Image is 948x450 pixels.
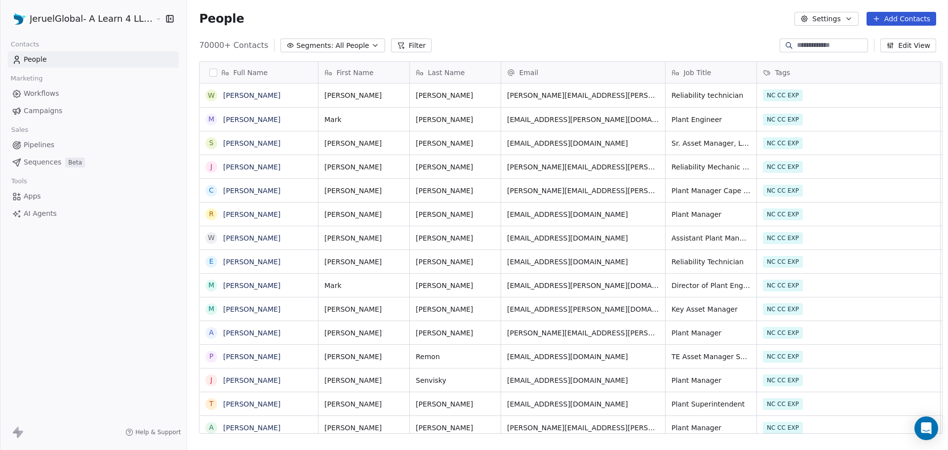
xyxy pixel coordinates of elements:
[336,68,373,78] span: First Name
[324,138,403,148] span: [PERSON_NAME]
[209,209,214,219] div: R
[507,138,659,148] span: [EMAIL_ADDRESS][DOMAIN_NAME]
[671,90,750,100] span: Reliability technician
[507,423,659,433] span: [PERSON_NAME][EMAIL_ADDRESS][PERSON_NAME][DOMAIN_NAME]
[507,90,659,100] span: [PERSON_NAME][EMAIL_ADDRESS][PERSON_NAME][DOMAIN_NAME]
[914,416,938,440] div: Open Intercom Messenger
[763,161,803,173] span: NC CC EXP
[7,174,31,189] span: Tools
[24,106,62,116] span: Campaigns
[410,62,501,83] div: Last Name
[416,162,495,172] span: [PERSON_NAME]
[416,257,495,267] span: [PERSON_NAME]
[416,90,495,100] span: [PERSON_NAME]
[763,114,803,125] span: NC CC EXP
[318,62,409,83] div: First Name
[24,54,47,65] span: People
[671,209,750,219] span: Plant Manager
[671,328,750,338] span: Plant Manager
[8,137,179,153] a: Pipelines
[763,185,803,197] span: NC CC EXP
[209,138,214,148] div: S
[8,154,179,170] a: SequencesBeta
[671,281,750,290] span: Director of Plant Engineering
[324,186,403,196] span: [PERSON_NAME]
[210,375,212,385] div: J
[223,187,280,195] a: [PERSON_NAME]
[763,256,803,268] span: NC CC EXP
[209,256,214,267] div: E
[666,62,756,83] div: Job Title
[209,327,214,338] div: A
[416,375,495,385] span: Senvisky
[519,68,538,78] span: Email
[6,37,43,52] span: Contacts
[223,329,280,337] a: [PERSON_NAME]
[12,10,148,27] button: JeruelGlobal- A Learn 4 LLC Company
[8,51,179,68] a: People
[223,282,280,289] a: [PERSON_NAME]
[683,68,711,78] span: Job Title
[763,398,803,410] span: NC CC EXP
[223,305,280,313] a: [PERSON_NAME]
[324,115,403,124] span: Mark
[763,303,803,315] span: NC CC EXP
[324,90,403,100] span: [PERSON_NAME]
[507,257,659,267] span: [EMAIL_ADDRESS][DOMAIN_NAME]
[209,399,214,409] div: T
[30,12,153,25] span: JeruelGlobal- A Learn 4 LLC Company
[335,41,369,51] span: All People
[671,257,750,267] span: Reliability Technician
[324,328,403,338] span: [PERSON_NAME]
[223,353,280,361] a: [PERSON_NAME]
[416,138,495,148] span: [PERSON_NAME]
[416,423,495,433] span: [PERSON_NAME]
[416,399,495,409] span: [PERSON_NAME]
[8,85,179,102] a: Workflows
[507,304,659,314] span: [EMAIL_ADDRESS][PERSON_NAME][DOMAIN_NAME]
[416,115,495,124] span: [PERSON_NAME]
[671,304,750,314] span: Key Asset Manager
[507,281,659,290] span: [EMAIL_ADDRESS][PERSON_NAME][DOMAIN_NAME]
[233,68,268,78] span: Full Name
[199,11,244,26] span: People
[763,374,803,386] span: NC CC EXP
[416,281,495,290] span: [PERSON_NAME]
[416,186,495,196] span: [PERSON_NAME]
[671,162,750,172] span: Reliability Mechanic Lead
[208,304,214,314] div: M
[8,188,179,205] a: Apps
[671,399,750,409] span: Plant Superintendent
[199,83,318,434] div: grid
[223,234,280,242] a: [PERSON_NAME]
[324,399,403,409] span: [PERSON_NAME]
[507,186,659,196] span: [PERSON_NAME][EMAIL_ADDRESS][PERSON_NAME][DOMAIN_NAME]
[507,375,659,385] span: [EMAIL_ADDRESS][DOMAIN_NAME]
[671,352,750,362] span: TE Asset Manager Supervisor
[125,428,181,436] a: Help & Support
[210,162,212,172] div: J
[671,423,750,433] span: Plant Manager
[324,233,403,243] span: [PERSON_NAME]
[416,209,495,219] span: [PERSON_NAME]
[199,40,268,51] span: 70000+ Contacts
[324,162,403,172] span: [PERSON_NAME]
[223,91,280,99] a: [PERSON_NAME]
[763,137,803,149] span: NC CC EXP
[6,71,47,86] span: Marketing
[867,12,936,26] button: Add Contacts
[135,428,181,436] span: Help & Support
[208,114,214,124] div: M
[209,422,214,433] div: A
[223,116,280,123] a: [PERSON_NAME]
[324,352,403,362] span: [PERSON_NAME]
[8,205,179,222] a: AI Agents
[671,115,750,124] span: Plant Engineer
[24,191,41,202] span: Apps
[763,280,803,291] span: NC CC EXP
[416,233,495,243] span: [PERSON_NAME]
[416,352,495,362] span: Remon
[24,157,61,167] span: Sequences
[199,62,318,83] div: Full Name
[671,233,750,243] span: Assistant Plant Manager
